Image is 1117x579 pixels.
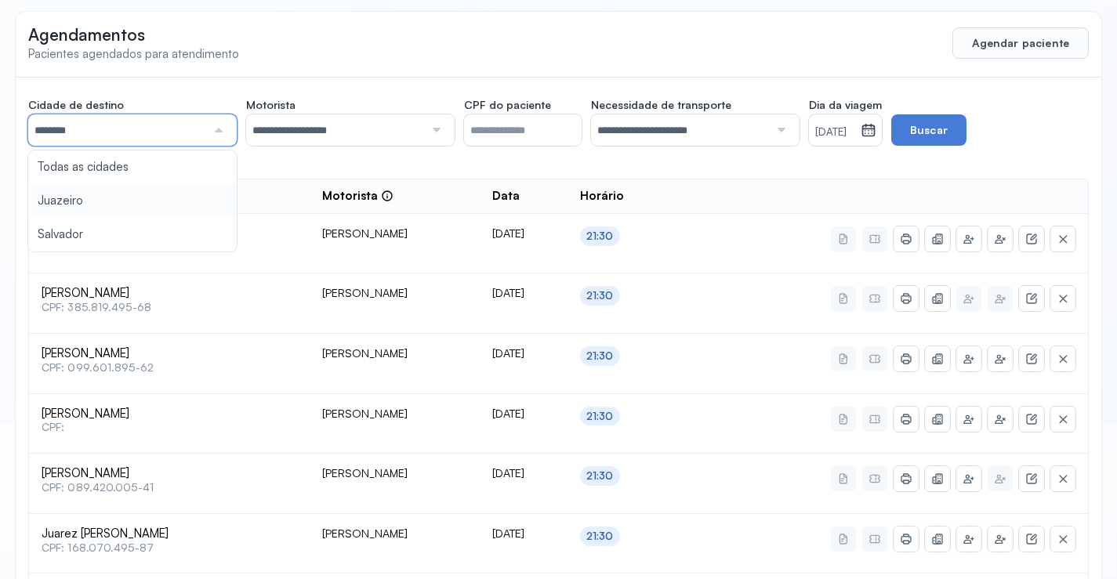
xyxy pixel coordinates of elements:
[42,421,297,434] span: CPF:
[28,98,124,112] span: Cidade de destino
[322,226,467,241] div: [PERSON_NAME]
[492,527,555,541] div: [DATE]
[322,189,393,204] div: Motorista
[809,98,882,112] span: Dia da viagem
[42,361,297,375] span: CPF: 099.601.895-62
[322,407,467,421] div: [PERSON_NAME]
[28,165,1089,179] div: 13 agendamentos listados
[891,114,966,146] button: Buscar
[42,407,297,422] span: [PERSON_NAME]
[586,349,614,363] div: 21:30
[591,98,731,112] span: Necessidade de transporte
[586,469,614,483] div: 21:30
[464,98,551,112] span: CPF do paciente
[586,530,614,543] div: 21:30
[322,527,467,541] div: [PERSON_NAME]
[28,218,237,252] li: Salvador
[42,481,297,494] span: CPF: 089.420.005-41
[580,189,624,204] span: Horário
[246,98,296,112] span: Motorista
[492,407,555,421] div: [DATE]
[492,189,520,204] span: Data
[42,346,297,361] span: [PERSON_NAME]
[42,286,297,301] span: [PERSON_NAME]
[492,346,555,360] div: [DATE]
[42,301,297,314] span: CPF: 385.819.495-68
[28,46,239,61] span: Pacientes agendados para atendimento
[42,466,297,481] span: [PERSON_NAME]
[492,466,555,480] div: [DATE]
[322,466,467,480] div: [PERSON_NAME]
[42,541,297,555] span: CPF: 168.070.495-87
[492,226,555,241] div: [DATE]
[492,286,555,300] div: [DATE]
[322,286,467,300] div: [PERSON_NAME]
[42,527,297,541] span: Juarez [PERSON_NAME]
[28,24,145,45] span: Agendamentos
[815,125,854,140] small: [DATE]
[28,150,237,184] li: Todas as cidades
[586,410,614,423] div: 21:30
[952,27,1089,59] button: Agendar paciente
[322,346,467,360] div: [PERSON_NAME]
[28,184,237,218] li: Juazeiro
[586,230,614,243] div: 21:30
[586,289,614,302] div: 21:30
